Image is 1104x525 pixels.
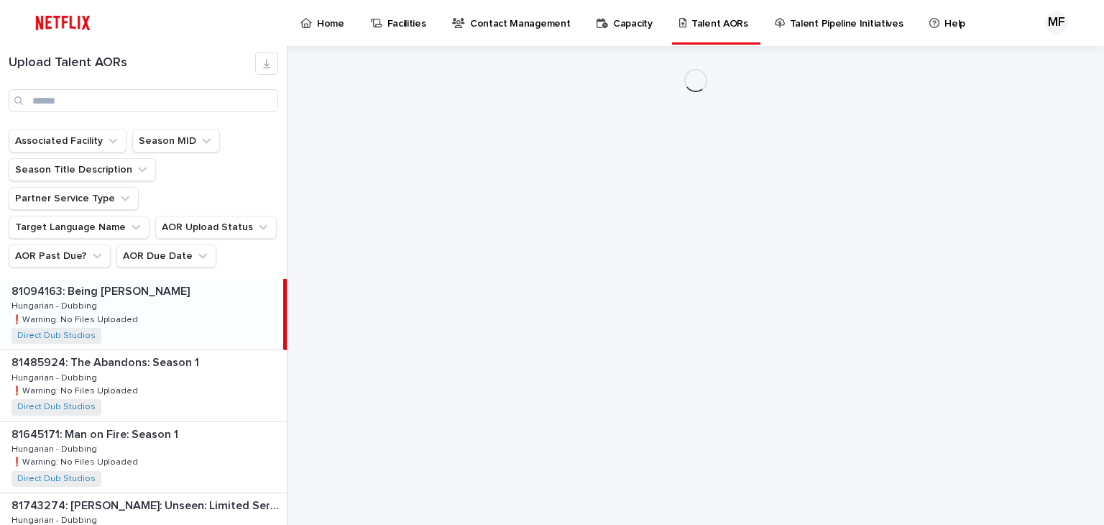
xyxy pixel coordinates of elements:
h1: Upload Talent AORs [9,55,255,71]
p: Hungarian - Dubbing [11,442,100,455]
button: AOR Due Date [116,245,216,268]
p: 81485924: The Abandons: Season 1 [11,353,202,370]
p: ❗️Warning: No Files Uploaded [11,312,141,325]
p: ❗️Warning: No Files Uploaded [11,383,141,396]
img: ifQbXi3ZQGMSEF7WDB7W [29,9,97,37]
button: Season MID [132,129,220,152]
a: Direct Dub Studios [17,402,96,412]
p: 81743274: [PERSON_NAME]: Unseen: Limited Series [11,496,284,513]
button: AOR Past Due? [9,245,111,268]
button: Season Title Description [9,158,156,181]
p: 81645171: Man on Fire: Season 1 [11,425,181,442]
button: AOR Upload Status [155,216,277,239]
button: Associated Facility [9,129,126,152]
a: Direct Dub Studios [17,474,96,484]
p: Hungarian - Dubbing [11,298,100,311]
p: 81094163: Being [PERSON_NAME] [11,282,193,298]
div: MF [1045,12,1068,35]
input: Search [9,89,278,112]
a: Direct Dub Studios [17,331,96,341]
button: Target Language Name [9,216,149,239]
p: Hungarian - Dubbing [11,370,100,383]
button: Partner Service Type [9,187,139,210]
p: ❗️Warning: No Files Uploaded [11,455,141,467]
